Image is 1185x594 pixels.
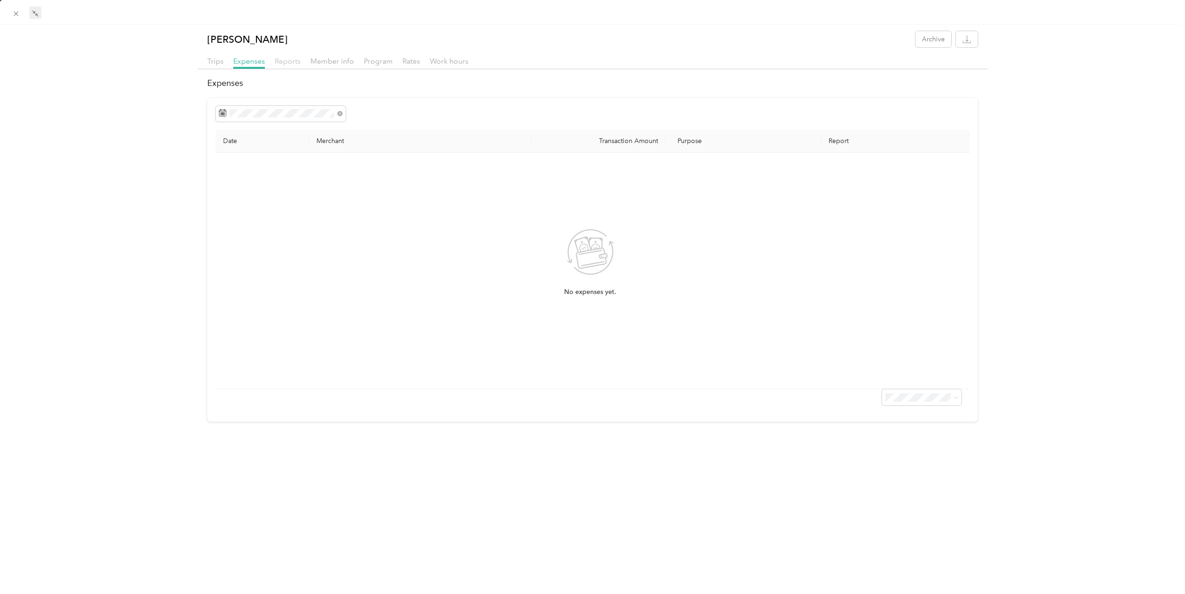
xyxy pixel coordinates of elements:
[309,130,532,153] th: Merchant
[402,57,420,65] span: Rates
[207,57,224,65] span: Trips
[233,57,265,65] span: Expenses
[430,57,468,65] span: Work hours
[1133,542,1185,594] iframe: Everlance-gr Chat Button Frame
[673,137,702,145] span: Purpose
[275,57,301,65] span: Reports
[364,57,393,65] span: Program
[564,287,616,297] span: No expenses yet.
[216,130,309,153] th: Date
[821,130,970,153] th: Report
[207,31,288,47] p: [PERSON_NAME]
[915,31,951,47] button: Archive
[532,130,665,153] th: Transaction Amount
[310,57,354,65] span: Member info
[207,77,978,90] h2: Expenses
